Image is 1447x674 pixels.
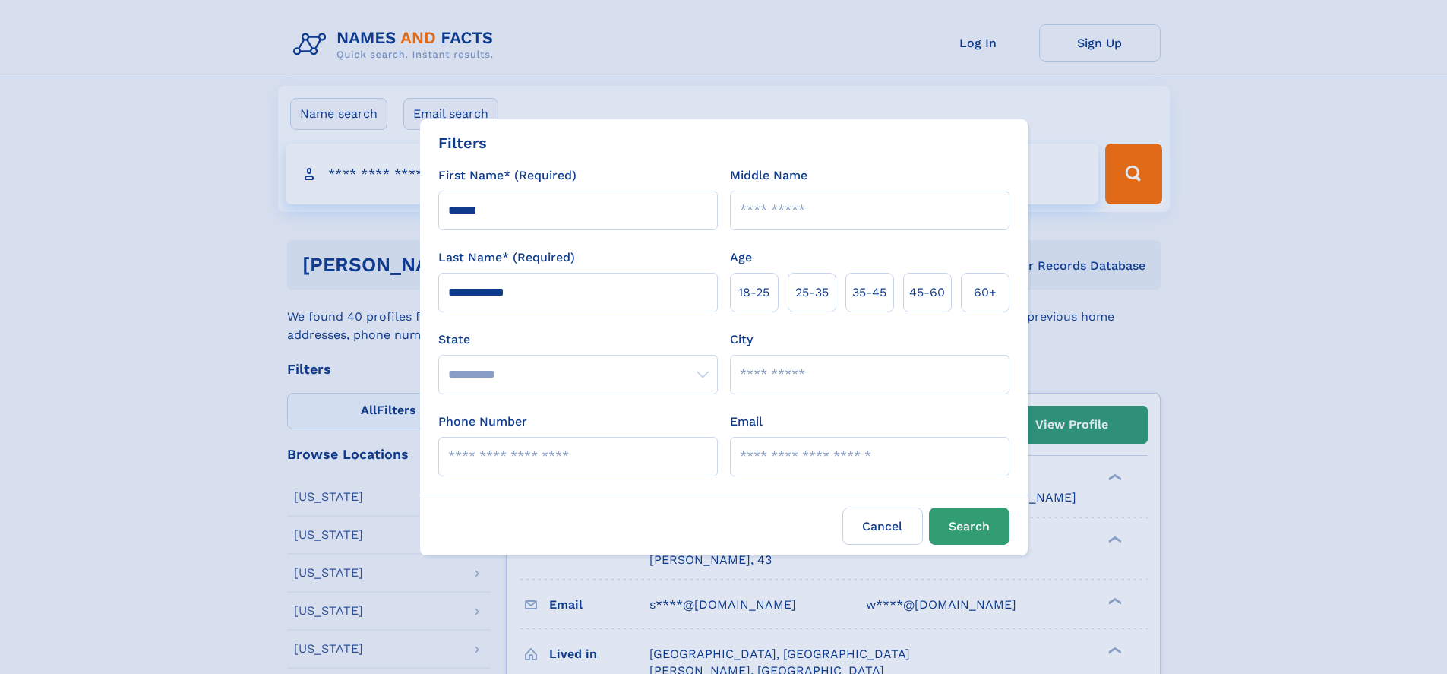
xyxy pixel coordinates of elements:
button: Search [929,508,1009,545]
label: Phone Number [438,413,527,431]
span: 18‑25 [738,283,769,302]
label: Email [730,413,763,431]
span: 45‑60 [909,283,945,302]
label: Middle Name [730,166,807,185]
label: City [730,331,753,349]
label: Last Name* (Required) [438,248,575,267]
label: Age [730,248,752,267]
label: Cancel [842,508,923,545]
div: Filters [438,131,487,154]
span: 35‑45 [852,283,886,302]
span: 60+ [974,283,997,302]
label: State [438,331,718,349]
label: First Name* (Required) [438,166,577,185]
span: 25‑35 [795,283,829,302]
